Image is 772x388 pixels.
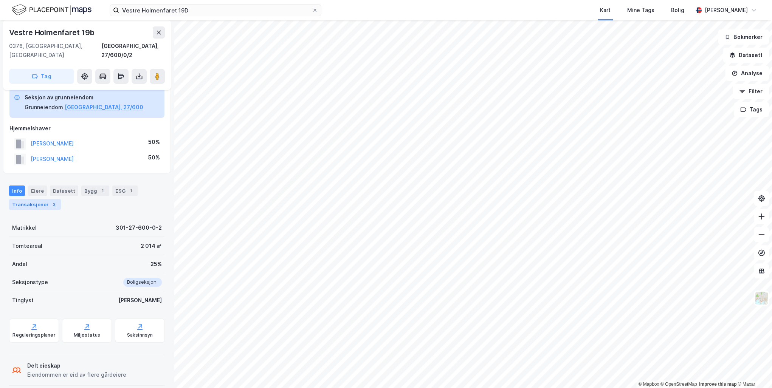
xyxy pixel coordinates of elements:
iframe: Chat Widget [734,352,772,388]
div: Tinglyst [12,296,34,305]
div: [PERSON_NAME] [705,6,748,15]
div: 2 014 ㎡ [141,241,162,250]
div: Reguleringsplaner [12,332,55,338]
div: Datasett [50,185,78,196]
button: Filter [733,84,769,99]
a: Mapbox [638,382,659,387]
div: 1 [99,187,106,195]
div: 50% [148,153,160,162]
div: Seksjon av grunneiendom [25,93,143,102]
button: Tags [734,102,769,117]
div: Mine Tags [627,6,654,15]
div: [GEOGRAPHIC_DATA], 27/600/0/2 [101,42,165,60]
div: Seksjonstype [12,278,48,287]
div: Kontrollprogram for chat [734,352,772,388]
div: Matrikkel [12,223,37,232]
button: [GEOGRAPHIC_DATA], 27/600 [65,103,143,112]
div: Transaksjoner [9,199,61,210]
div: 2 [50,201,58,208]
div: 50% [148,138,160,147]
div: ESG [112,185,138,196]
button: Bokmerker [718,29,769,45]
div: Vestre Holmenfaret 19b [9,26,96,39]
div: Info [9,185,25,196]
div: [PERSON_NAME] [118,296,162,305]
a: OpenStreetMap [660,382,697,387]
img: logo.f888ab2527a4732fd821a326f86c7f29.svg [12,3,91,17]
div: 1 [127,187,135,195]
div: Miljøstatus [74,332,100,338]
div: Tomteareal [12,241,42,250]
div: Kart [600,6,611,15]
div: Eiere [28,185,47,196]
div: 301-27-600-0-2 [116,223,162,232]
div: Bygg [81,185,109,196]
img: Z [754,291,769,305]
a: Improve this map [699,382,736,387]
div: Bolig [671,6,684,15]
div: 25% [150,260,162,269]
div: Delt eieskap [27,361,126,370]
input: Søk på adresse, matrikkel, gårdeiere, leietakere eller personer [119,5,312,16]
div: Saksinnsyn [127,332,153,338]
div: Grunneiendom [25,103,63,112]
div: Hjemmelshaver [9,124,164,133]
div: Eiendommen er eid av flere gårdeiere [27,370,126,379]
button: Analyse [725,66,769,81]
button: Tag [9,69,74,84]
div: Andel [12,260,27,269]
div: 0376, [GEOGRAPHIC_DATA], [GEOGRAPHIC_DATA] [9,42,101,60]
button: Datasett [723,48,769,63]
